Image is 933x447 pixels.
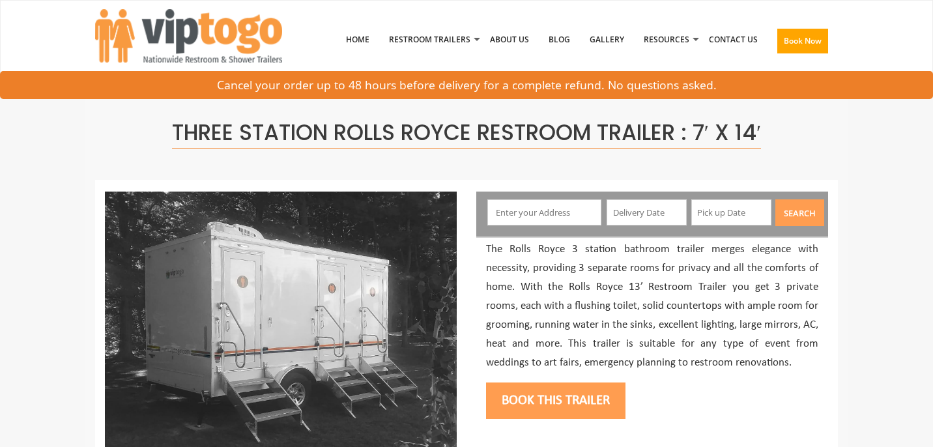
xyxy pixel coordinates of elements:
input: Pick up Date [691,199,771,225]
a: Resources [634,6,699,74]
img: VIPTOGO [95,9,282,63]
button: Book Now [777,29,828,53]
input: Enter your Address [487,199,602,225]
a: Blog [539,6,580,74]
a: Gallery [580,6,634,74]
input: Delivery Date [607,199,687,225]
a: Book Now [768,6,838,81]
span: Three Station Rolls Royce Restroom Trailer : 7′ x 14′ [172,117,761,149]
a: Home [336,6,379,74]
p: The Rolls Royce 3 station bathroom trailer merges elegance with necessity, providing 3 separate r... [486,240,818,372]
a: About Us [480,6,539,74]
a: Restroom Trailers [379,6,480,74]
button: Search [775,199,824,226]
button: Book this trailer [486,382,625,419]
a: Contact Us [699,6,768,74]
